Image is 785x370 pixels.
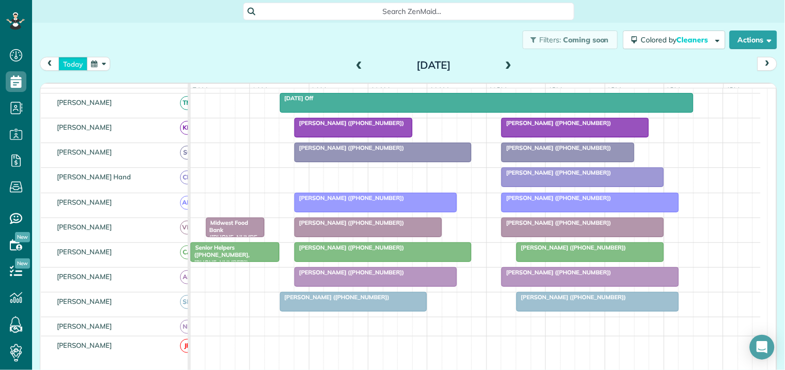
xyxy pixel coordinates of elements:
[180,96,194,110] span: TM
[180,339,194,353] span: JP
[180,320,194,334] span: ND
[55,297,114,305] span: [PERSON_NAME]
[516,294,627,301] span: [PERSON_NAME] ([PHONE_NUMBER])
[605,86,624,94] span: 2pm
[180,295,194,309] span: SM
[55,248,114,256] span: [PERSON_NAME]
[623,30,725,49] button: Colored byCleaners
[180,245,194,259] span: CA
[279,294,390,301] span: [PERSON_NAME] ([PHONE_NUMBER])
[55,341,114,349] span: [PERSON_NAME]
[427,86,451,94] span: 11am
[279,95,314,102] span: [DATE] Off
[55,98,114,106] span: [PERSON_NAME]
[677,35,710,44] span: Cleaners
[40,57,60,71] button: prev
[55,223,114,231] span: [PERSON_NAME]
[180,270,194,284] span: AH
[15,232,30,242] span: New
[55,272,114,281] span: [PERSON_NAME]
[180,121,194,135] span: KD
[546,86,564,94] span: 1pm
[180,221,194,235] span: VM
[487,86,509,94] span: 12pm
[501,119,612,127] span: [PERSON_NAME] ([PHONE_NUMBER])
[250,86,269,94] span: 8am
[724,86,742,94] span: 4pm
[180,171,194,184] span: CH
[55,322,114,330] span: [PERSON_NAME]
[294,244,405,251] span: [PERSON_NAME] ([PHONE_NUMBER])
[309,86,329,94] span: 9am
[294,269,405,276] span: [PERSON_NAME] ([PHONE_NUMBER])
[180,196,194,210] span: AM
[730,30,777,49] button: Actions
[55,173,133,181] span: [PERSON_NAME] Hand
[368,86,392,94] span: 10am
[190,244,249,266] span: Senior Helpers ([PHONE_NUMBER], [PHONE_NUMBER])
[294,219,405,226] span: [PERSON_NAME] ([PHONE_NUMBER])
[563,35,610,44] span: Coming soon
[664,86,683,94] span: 3pm
[294,144,405,151] span: [PERSON_NAME] ([PHONE_NUMBER])
[15,258,30,269] span: New
[55,198,114,206] span: [PERSON_NAME]
[501,144,612,151] span: [PERSON_NAME] ([PHONE_NUMBER])
[501,219,612,226] span: [PERSON_NAME] ([PHONE_NUMBER])
[55,123,114,131] span: [PERSON_NAME]
[540,35,561,44] span: Filters:
[369,59,498,71] h2: [DATE]
[501,169,612,176] span: [PERSON_NAME] ([PHONE_NUMBER])
[58,57,87,71] button: today
[758,57,777,71] button: next
[294,119,405,127] span: [PERSON_NAME] ([PHONE_NUMBER])
[180,146,194,160] span: SC
[501,269,612,276] span: [PERSON_NAME] ([PHONE_NUMBER])
[641,35,712,44] span: Colored by
[516,244,627,251] span: [PERSON_NAME] ([PHONE_NUMBER])
[750,335,775,360] div: Open Intercom Messenger
[501,194,612,202] span: [PERSON_NAME] ([PHONE_NUMBER])
[205,219,258,249] span: Midwest Food Bank ([PHONE_NUMBER])
[190,86,210,94] span: 7am
[294,194,405,202] span: [PERSON_NAME] ([PHONE_NUMBER])
[55,148,114,156] span: [PERSON_NAME]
